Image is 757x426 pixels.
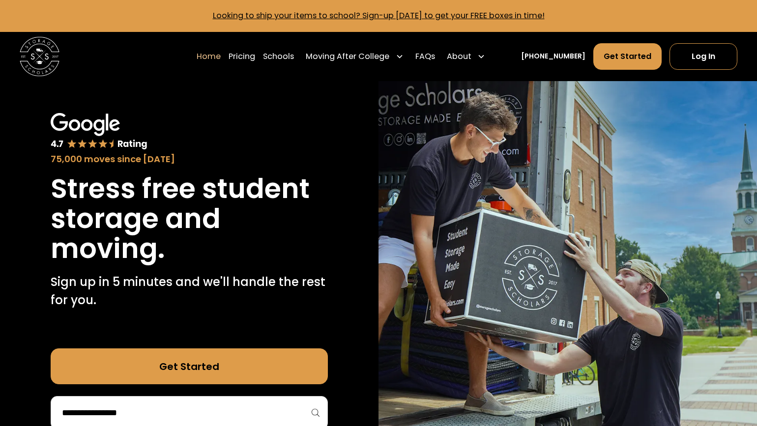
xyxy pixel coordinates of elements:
[229,43,255,70] a: Pricing
[415,43,435,70] a: FAQs
[51,273,328,309] p: Sign up in 5 minutes and we'll handle the rest for you.
[263,43,294,70] a: Schools
[521,51,585,61] a: [PHONE_NUMBER]
[447,51,471,62] div: About
[51,152,328,166] div: 75,000 moves since [DATE]
[51,173,328,263] h1: Stress free student storage and moving.
[213,10,545,21] a: Looking to ship your items to school? Sign-up [DATE] to get your FREE boxes in time!
[197,43,221,70] a: Home
[443,43,489,70] div: About
[302,43,407,70] div: Moving After College
[51,348,328,384] a: Get Started
[20,37,59,77] img: Storage Scholars main logo
[593,43,662,70] a: Get Started
[306,51,389,62] div: Moving After College
[670,43,737,70] a: Log In
[51,113,148,150] img: Google 4.7 star rating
